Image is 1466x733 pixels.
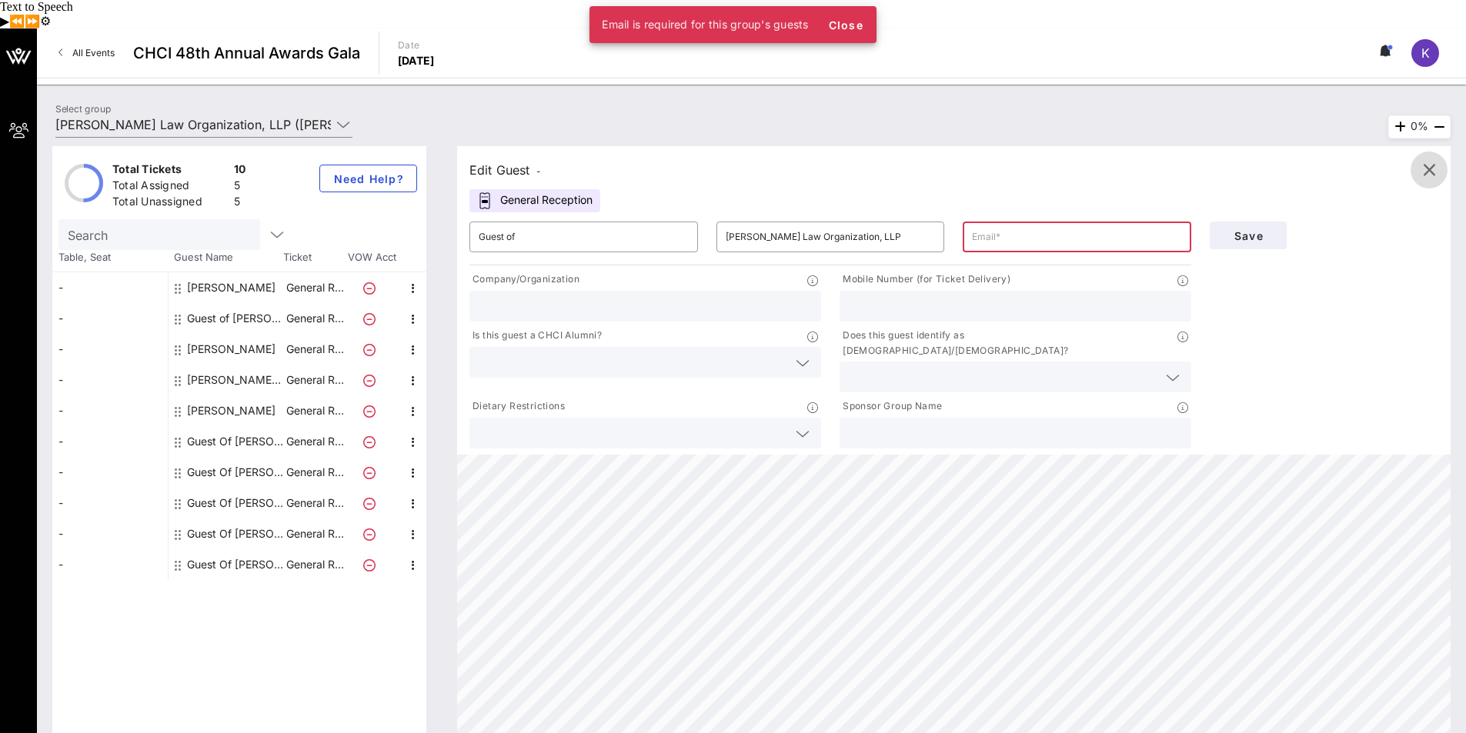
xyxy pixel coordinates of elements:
p: General R… [284,488,346,518]
p: General R… [284,272,346,303]
span: Save [1222,229,1274,242]
p: Date [398,38,435,53]
div: Total Unassigned [112,194,228,213]
p: General R… [284,303,346,334]
span: CHCI 48th Annual Awards Gala [133,42,360,65]
div: - [52,365,168,395]
div: Guest Of Olivarez Madruga Law Organization, LLP [187,518,284,549]
input: Last Name* [726,225,936,249]
input: Email* [972,225,1182,249]
div: Guest of Olivarez Madruga Law Organization, LLP [187,303,284,334]
div: - [52,488,168,518]
p: Dietary Restrictions [469,398,565,415]
p: General R… [284,457,346,488]
span: Close [827,18,864,32]
div: Rick Olivarez [187,395,276,426]
p: General R… [284,426,346,457]
p: General R… [284,365,346,395]
p: [DATE] [398,53,435,68]
div: Dotti Mavromatis [187,272,276,303]
div: Edit Guest [469,159,541,181]
div: Guest Of Olivarez Madruga Law Organization, LLP [187,457,284,488]
div: Guest Of Olivarez Madruga Law Organization, LLP [187,549,284,580]
div: 5 [234,178,246,197]
p: Does this guest identify as [DEMOGRAPHIC_DATA]/[DEMOGRAPHIC_DATA]? [840,328,1177,358]
button: Settings [40,14,51,28]
span: - [536,165,541,177]
div: - [52,518,168,549]
span: VOW Acct [345,250,399,265]
span: Table, Seat [52,250,168,265]
div: K [1411,39,1439,67]
div: - [52,457,168,488]
span: Guest Name [168,250,283,265]
p: General R… [284,395,346,426]
div: Guest Of Olivarez Madruga Law Organization, LLP [187,426,284,457]
span: Ticket [283,250,345,265]
button: Previous [9,14,25,28]
div: Total Tickets [112,162,228,181]
p: Mobile Number (for Ticket Delivery) [840,272,1010,288]
div: - [52,426,168,457]
div: Michelle Peña Labrada [187,365,284,395]
div: - [52,549,168,580]
div: Total Assigned [112,178,228,197]
p: General R… [284,518,346,549]
p: Is this guest a CHCI Alumni? [469,328,602,344]
div: - [52,303,168,334]
div: - [52,395,168,426]
div: - [52,272,168,303]
div: 0% [1388,115,1451,138]
button: Need Help? [319,165,417,192]
button: Close [821,11,870,38]
p: Sponsor Group Name [840,398,942,415]
p: Company/Organization [469,272,579,288]
label: Select group [55,103,111,115]
div: 10 [234,162,246,181]
p: General R… [284,334,346,365]
span: Email is required for this group's guests [602,18,808,31]
div: General Reception [469,189,600,212]
span: K [1421,45,1430,61]
a: All Events [49,41,124,65]
button: Forward [25,14,40,28]
div: Javier Llano [187,334,276,365]
input: First Name* [479,225,689,249]
span: All Events [72,47,115,58]
div: - [52,334,168,365]
div: Guest Of Olivarez Madruga Law Organization, LLP [187,488,284,518]
div: 5 [234,194,246,213]
button: Save [1210,222,1287,249]
span: Need Help? [332,172,404,185]
p: General R… [284,549,346,580]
